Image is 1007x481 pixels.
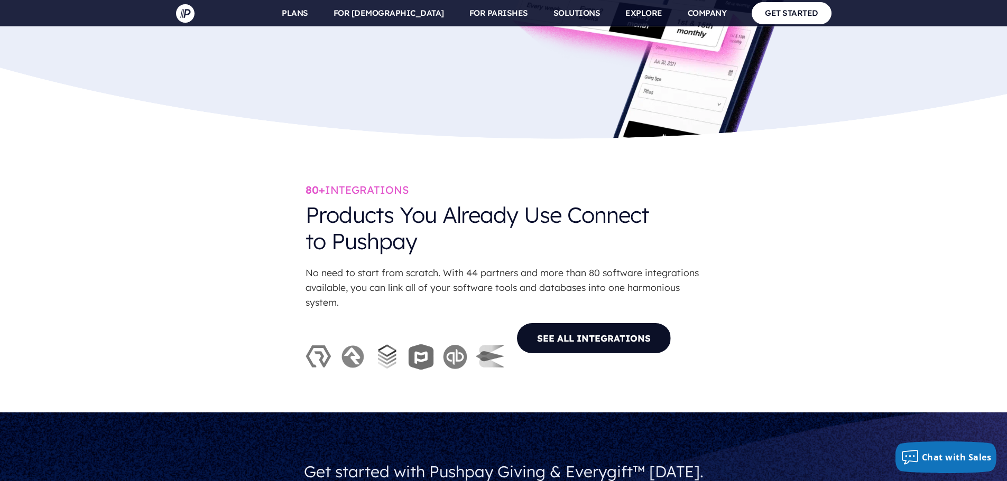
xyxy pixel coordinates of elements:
[306,184,702,196] h2: INTEGRATIONS
[922,451,992,463] span: Chat with Sales
[895,441,997,473] button: Chat with Sales
[306,344,504,370] img: logos-integrations.png
[516,323,671,354] a: SEE ALL INTEGRATIONS
[306,260,702,315] p: No need to start from scratch. With 44 partners and more than 80 software integrations available,...
[306,183,325,196] b: 80+
[306,196,649,260] p: Products You Already Use Connect to Pushpay
[752,2,832,24] a: GET STARTED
